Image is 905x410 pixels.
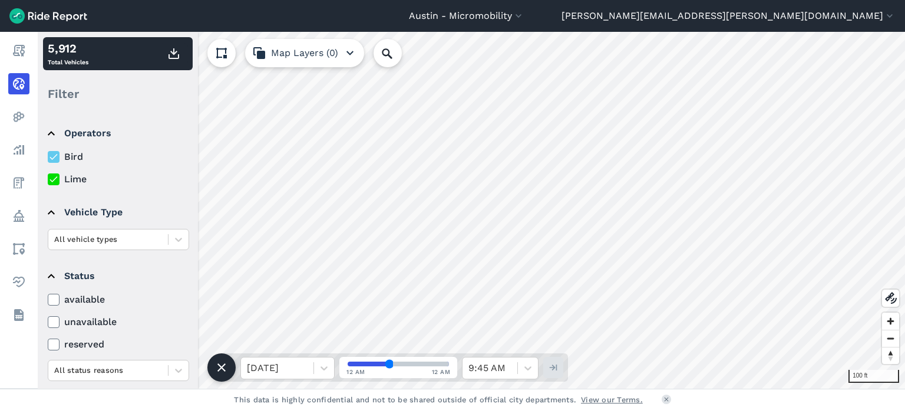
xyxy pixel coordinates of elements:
[48,315,189,329] label: unavailable
[48,260,187,293] summary: Status
[8,304,29,326] a: Datasets
[346,368,365,376] span: 12 AM
[432,368,451,376] span: 12 AM
[848,370,899,383] div: 100 ft
[43,76,193,112] div: Filter
[48,196,187,229] summary: Vehicle Type
[48,40,88,57] div: 5,912
[8,106,29,127] a: Heatmaps
[581,394,643,405] a: View our Terms.
[8,205,29,227] a: Policy
[48,117,187,150] summary: Operators
[882,347,899,364] button: Reset bearing to north
[882,313,899,330] button: Zoom in
[562,9,896,23] button: [PERSON_NAME][EMAIL_ADDRESS][PERSON_NAME][DOMAIN_NAME]
[8,238,29,260] a: Areas
[374,39,421,67] input: Search Location or Vehicles
[8,73,29,94] a: Realtime
[8,271,29,293] a: Health
[882,330,899,347] button: Zoom out
[8,139,29,160] a: Analyze
[409,9,524,23] button: Austin - Micromobility
[48,172,189,186] label: Lime
[48,150,189,164] label: Bird
[9,8,87,24] img: Ride Report
[48,40,88,68] div: Total Vehicles
[8,40,29,61] a: Report
[245,39,364,67] button: Map Layers (0)
[38,32,905,389] canvas: Map
[48,337,189,352] label: reserved
[48,293,189,307] label: available
[8,172,29,193] a: Fees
